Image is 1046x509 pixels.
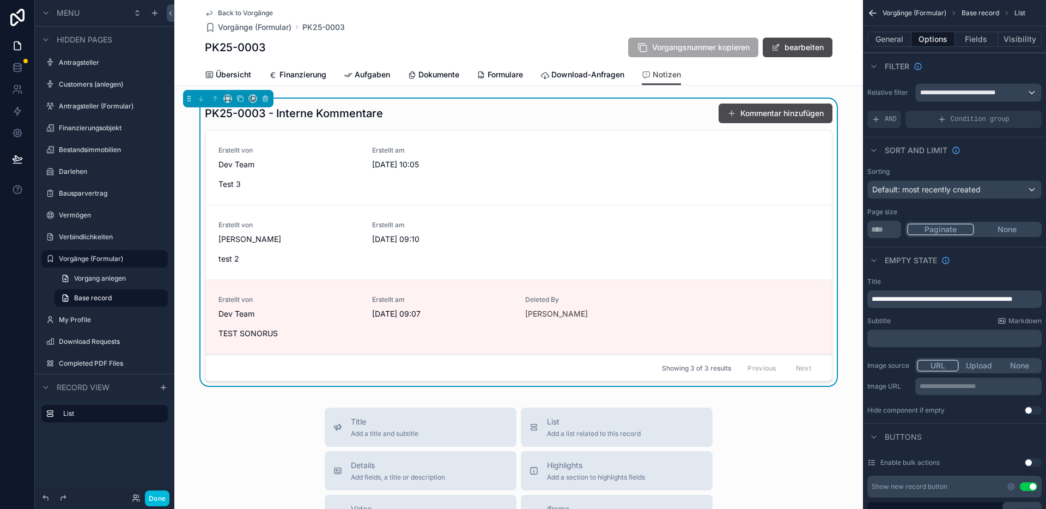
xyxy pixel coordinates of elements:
a: My Profile [59,316,161,324]
span: Add a section to highlights fields [547,473,645,482]
span: Base record [74,294,112,302]
button: General [867,32,911,47]
button: Upload [959,360,1000,372]
span: Add a title and subtitle [351,429,418,438]
div: scrollable content [915,378,1042,395]
span: Record view [57,382,110,393]
span: Übersicht [216,69,251,80]
label: Enable bulk actions [880,458,940,467]
span: Erstellt am [372,221,513,229]
span: Vorgänge (Formular) [218,22,291,33]
button: Options [911,32,955,47]
a: Finanzierung [269,65,326,87]
span: Menu [57,8,80,19]
button: bearbeiten [763,38,832,57]
span: Showing 3 of 3 results [662,364,731,373]
label: Title [867,277,881,286]
label: Vorgänge (Formular) [59,254,161,263]
a: Base record [54,289,168,307]
span: [DATE] 10:05 [372,159,513,170]
button: Kommentar hinzufügen [719,104,832,123]
label: Antragsteller (Formular) [59,102,161,111]
span: Erstellt von [218,221,359,229]
div: Hide component if empty [867,406,945,415]
button: ListAdd a list related to this record [521,408,713,447]
span: Dokumente [418,69,459,80]
span: Details [351,460,445,471]
span: Vorgänge (Formular) [883,9,946,17]
a: Aufgaben [344,65,390,87]
span: Buttons [885,432,922,443]
span: List [547,416,641,427]
span: Markdown [1008,317,1042,325]
span: Notizen [653,69,681,80]
button: TitleAdd a title and subtitle [325,408,516,447]
span: Finanzierung [279,69,326,80]
a: Markdown [998,317,1042,325]
label: Image URL [867,382,911,391]
label: Verbindlichkeiten [59,233,161,241]
a: Antragsteller [59,58,161,67]
button: Visibility [998,32,1042,47]
span: Add a list related to this record [547,429,641,438]
div: Show new record button [872,482,947,491]
button: Default: most recently created [867,180,1042,199]
h1: PK25-0003 - Interne Kommentare [205,106,383,121]
span: Highlights [547,460,645,471]
a: Back to Vorgänge [205,9,273,17]
div: scrollable content [35,400,174,433]
a: Download-Anfragen [540,65,624,87]
span: [DATE] 09:10 [372,234,513,245]
span: Deleted By [525,295,666,304]
label: Customers (anlegen) [59,80,161,89]
a: Completed PDF Files [59,359,161,368]
button: URL [917,360,959,372]
span: Dev Team [218,159,254,170]
label: Sorting [867,167,890,176]
button: None [974,223,1040,235]
label: Bestandsimmobilien [59,146,161,154]
span: Aufgaben [355,69,390,80]
button: DetailsAdd fields, a title or description [325,451,516,490]
div: scrollable content [867,330,1042,347]
h1: PK25-0003 [205,40,266,55]
label: Subtitle [867,317,891,325]
span: Erstellt am [372,146,513,155]
span: Download-Anfragen [551,69,624,80]
span: TEST SONORUS [218,328,819,339]
span: Erstellt von [218,295,359,304]
a: Download Requests [59,337,161,346]
a: Vorgang anlegen [54,270,168,287]
span: Sort And Limit [885,145,947,156]
span: Default: most recently created [872,185,981,194]
label: Relative filter [867,88,911,97]
span: Erstellt von [218,146,359,155]
div: scrollable content [867,290,1042,308]
span: Title [351,416,418,427]
a: Darlehen [59,167,161,176]
span: Back to Vorgänge [218,9,273,17]
span: Empty state [885,255,937,266]
a: Übersicht [205,65,251,87]
label: Vermögen [59,211,161,220]
label: Bausparvertrag [59,189,161,198]
a: Finanzierungsobjekt [59,124,161,132]
label: Page size [867,208,897,216]
span: Condition group [951,115,1009,124]
a: [PERSON_NAME] [525,308,588,319]
span: [PERSON_NAME] [218,234,281,245]
span: test 2 [218,253,819,264]
a: Formulare [477,65,523,87]
span: Formulare [488,69,523,80]
span: Base record [962,9,999,17]
span: Add fields, a title or description [351,473,445,482]
span: AND [885,115,897,124]
a: Dokumente [408,65,459,87]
